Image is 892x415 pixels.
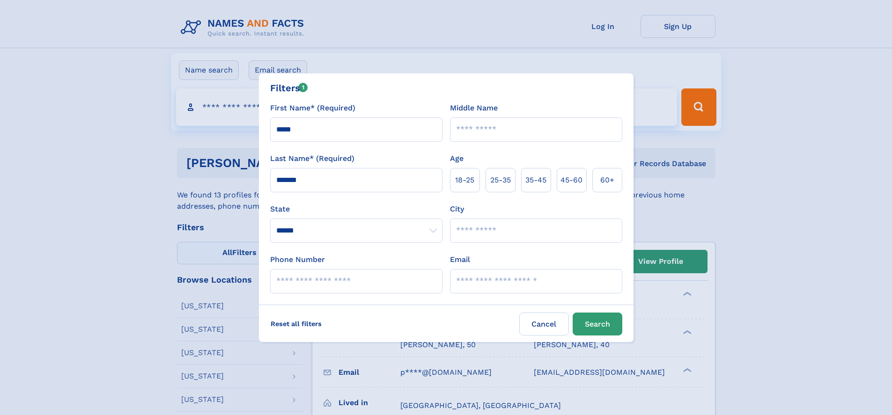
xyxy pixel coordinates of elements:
label: First Name* (Required) [270,102,355,114]
div: Filters [270,81,308,95]
label: Last Name* (Required) [270,153,354,164]
span: 45‑60 [560,175,582,186]
button: Search [573,313,622,335]
label: Phone Number [270,254,325,265]
label: State [270,204,442,215]
label: Age [450,153,464,164]
span: 18‑25 [455,175,474,186]
label: City [450,204,464,215]
span: 60+ [600,175,614,186]
span: 25‑35 [490,175,511,186]
label: Email [450,254,470,265]
label: Reset all filters [265,313,328,335]
label: Middle Name [450,102,498,114]
span: 35‑45 [525,175,546,186]
label: Cancel [519,313,569,335]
